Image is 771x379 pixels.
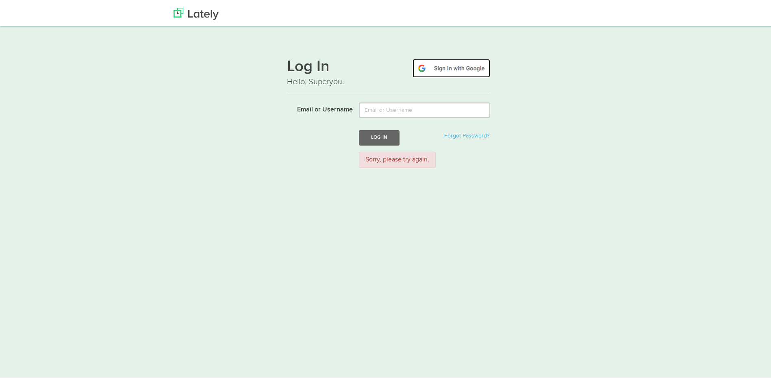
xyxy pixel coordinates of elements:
img: google-signin.png [413,57,490,76]
img: Lately [174,6,219,18]
h1: Log In [287,57,490,74]
p: Hello, Superyou. [287,74,490,86]
button: Log In [359,129,400,144]
input: Email or Username [359,101,490,116]
label: Email or Username [281,101,353,113]
a: Forgot Password? [444,131,489,137]
div: Sorry, please try again. [359,150,436,167]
